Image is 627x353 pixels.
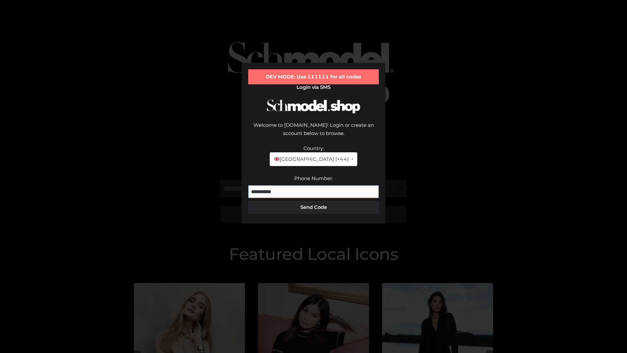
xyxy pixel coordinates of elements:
[248,84,379,90] h2: Login via SMS
[303,145,324,151] label: Country:
[274,157,279,161] img: 🇬🇧
[294,175,333,181] label: Phone Number:
[265,93,362,119] img: Schmodel Logo
[248,201,379,214] button: Send Code
[248,121,379,144] div: Welcome to [DOMAIN_NAME]! Login or create an account below to browse.
[248,69,379,84] div: DEV MODE: Use 111111 for all codes
[274,155,348,163] span: [GEOGRAPHIC_DATA] (+44)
